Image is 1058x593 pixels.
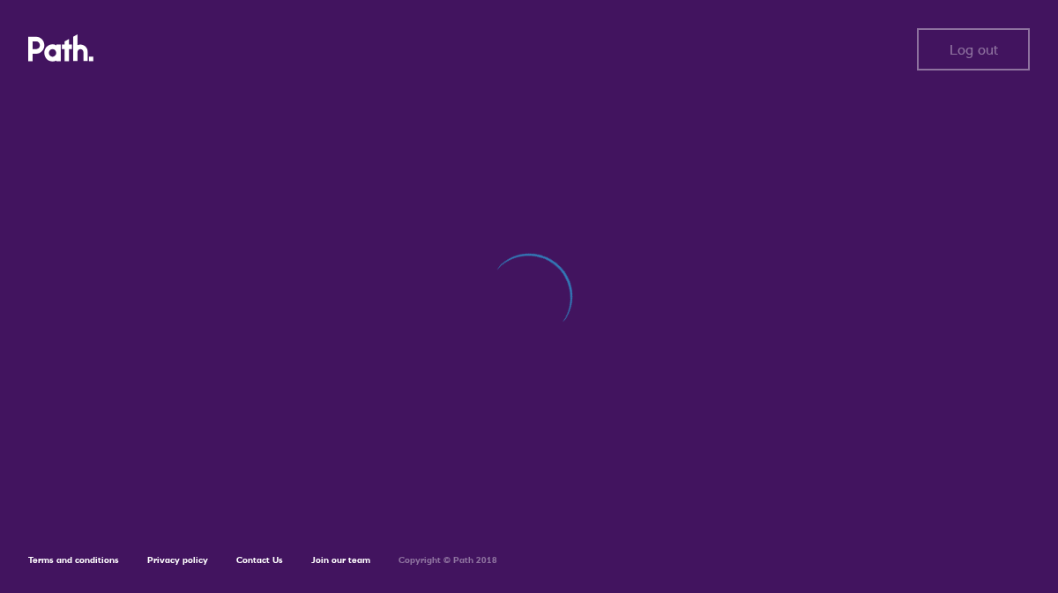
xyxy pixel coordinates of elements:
span: Log out [950,41,998,57]
a: Privacy policy [147,554,208,566]
a: Contact Us [236,554,283,566]
a: Terms and conditions [28,554,119,566]
a: Join our team [311,554,370,566]
h6: Copyright © Path 2018 [399,555,497,566]
button: Log out [917,28,1030,70]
